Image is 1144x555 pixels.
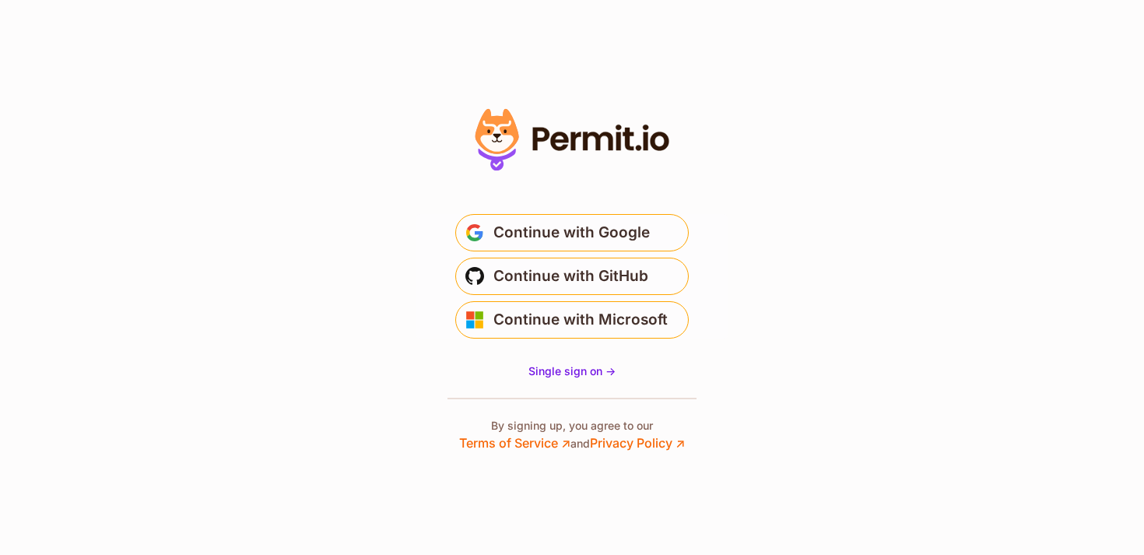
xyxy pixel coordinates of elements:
button: Continue with Google [455,214,689,251]
p: By signing up, you agree to our and [459,418,685,452]
button: Continue with Microsoft [455,301,689,339]
span: Continue with GitHub [493,264,648,289]
a: Privacy Policy ↗ [590,435,685,451]
a: Terms of Service ↗ [459,435,570,451]
span: Continue with Microsoft [493,307,668,332]
a: Single sign on -> [528,364,616,379]
span: Single sign on -> [528,364,616,378]
button: Continue with GitHub [455,258,689,295]
span: Continue with Google [493,220,650,245]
